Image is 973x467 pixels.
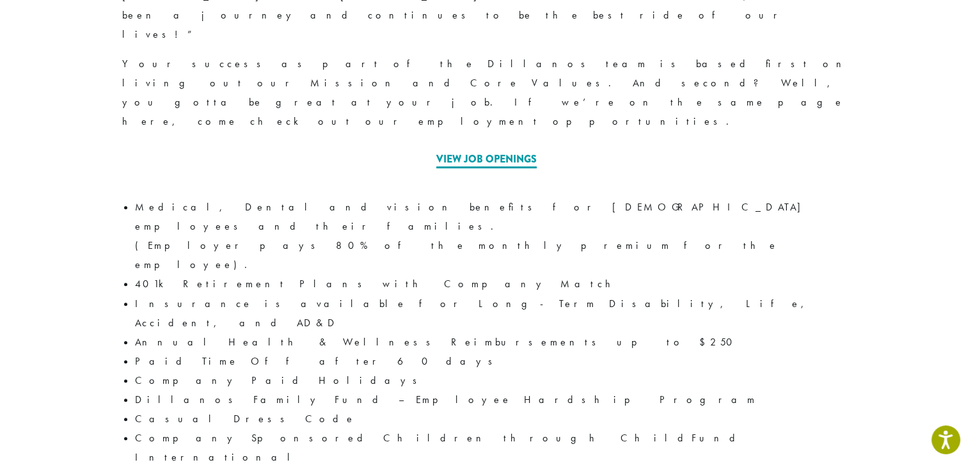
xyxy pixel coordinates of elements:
[135,274,851,294] li: 401k Retirement Plans with Company Match
[135,352,851,371] li: Paid Time Off after 60 days
[135,409,851,429] li: Casual Dress Code
[135,390,851,409] li: Dillanos Family Fund – Employee Hardship Program
[135,198,851,274] li: Medical, Dental and vision benefits for [DEMOGRAPHIC_DATA] employees and their families. (Employe...
[436,152,537,168] a: View Job Openings
[135,429,851,467] li: Company Sponsored Children through ChildFund International
[135,333,851,352] li: Annual Health & Wellness Reimbursements up to $250
[122,54,851,131] p: Your success as part of the Dillanos team is based first on living out our Mission and Core Value...
[135,371,851,390] li: Company Paid Holidays
[135,294,851,333] li: Insurance is available for Long-Term Disability, Life, Accident, and AD&D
